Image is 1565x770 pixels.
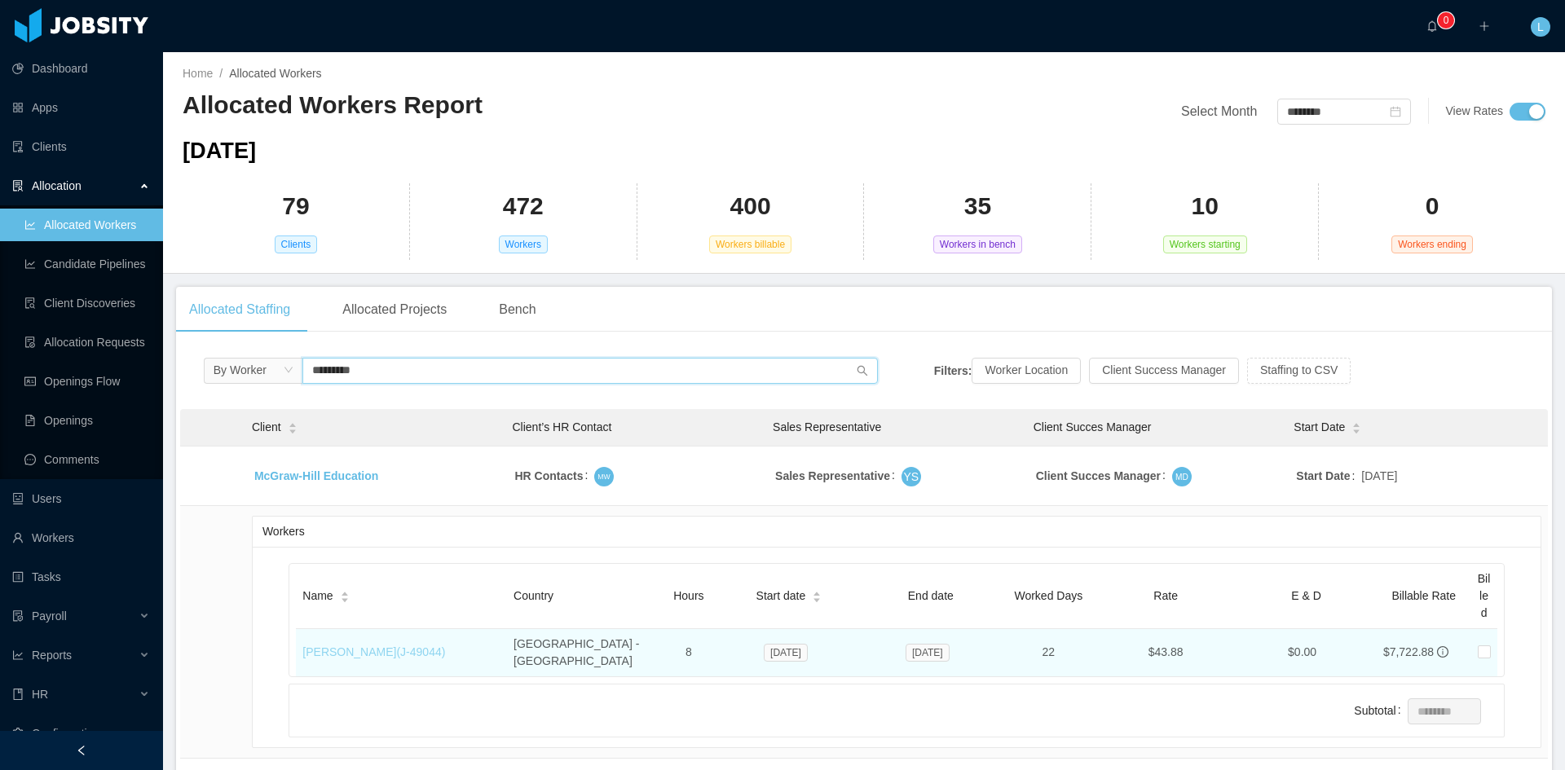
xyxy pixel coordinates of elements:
[214,358,267,382] div: By Worker
[24,287,150,319] a: icon: file-searchClient Discoveries
[12,521,150,554] a: icon: userWorkers
[1537,17,1544,37] span: L
[1352,421,1361,426] i: icon: caret-up
[284,365,293,376] i: icon: down
[340,596,349,601] i: icon: caret-down
[1089,358,1239,384] button: Client Success Manager
[340,590,349,595] i: icon: caret-up
[32,649,72,662] span: Reports
[1479,20,1490,32] i: icon: plus
[756,587,806,605] span: Start date
[302,587,333,605] span: Name
[1438,12,1454,29] sup: 0
[12,610,24,622] i: icon: file-protect
[262,517,1531,547] div: Workers
[12,91,150,124] a: icon: appstoreApps
[32,688,48,701] span: HR
[1036,469,1161,482] strong: Client Succes Manager
[340,589,350,601] div: Sort
[176,287,303,332] div: Allocated Staffing
[24,248,150,280] a: icon: line-chartCandidate Pipelines
[1391,235,1473,253] span: Workers ending
[1192,190,1219,223] h2: 10
[1163,235,1247,253] span: Workers starting
[24,209,150,241] a: icon: line-chartAllocated Workers
[1014,589,1082,602] span: Worked Days
[24,365,150,398] a: icon: idcardOpenings Flow
[183,89,864,122] h2: Allocated Workers Report
[813,590,822,595] i: icon: caret-up
[12,180,24,191] i: icon: solution
[813,596,822,601] i: icon: caret-down
[499,235,548,253] span: Workers
[1288,645,1316,658] span: $0.00
[1408,699,1480,724] input: Subtotal
[513,420,612,433] span: Client’s HR Contact
[1294,419,1345,436] span: Start Date
[183,138,256,163] span: [DATE]
[659,629,718,676] td: 8
[1291,589,1321,602] span: E & D
[857,365,868,376] i: icon: search
[1002,629,1095,676] td: 22
[288,420,298,432] div: Sort
[598,470,611,482] span: MW
[229,67,321,80] span: Allocated Workers
[1383,644,1434,661] div: $7,722.88
[775,469,890,482] strong: Sales Representative
[933,235,1022,253] span: Workers in bench
[906,644,950,662] span: [DATE]
[1352,427,1361,432] i: icon: caret-down
[12,649,24,661] i: icon: line-chart
[1247,358,1351,384] button: Staffing to CSV
[1095,629,1236,676] td: $43.88
[12,561,150,593] a: icon: profileTasks
[12,52,150,85] a: icon: pie-chartDashboard
[288,421,297,426] i: icon: caret-up
[1478,572,1491,619] span: Billed
[32,727,99,740] span: Configuration
[514,589,553,602] span: Country
[1181,104,1257,118] span: Select Month
[254,469,378,482] a: McGraw-Hill Education
[1175,469,1188,483] span: MD
[1153,589,1178,602] span: Rate
[24,326,150,359] a: icon: file-doneAllocation Requests
[904,467,919,486] span: YS
[24,404,150,437] a: icon: file-textOpenings
[1296,469,1350,482] strong: Start Date
[183,67,213,80] a: Home
[908,589,954,602] span: End date
[12,130,150,163] a: icon: auditClients
[288,427,297,432] i: icon: caret-down
[1351,420,1361,432] div: Sort
[12,482,150,515] a: icon: robotUsers
[812,589,822,601] div: Sort
[252,419,281,436] span: Client
[1437,646,1448,658] span: info-circle
[32,609,67,623] span: Payroll
[972,358,1081,384] button: Worker Location
[1426,20,1438,32] i: icon: bell
[503,190,544,223] h2: 472
[709,235,791,253] span: Workers billable
[730,190,771,223] h2: 400
[764,644,808,662] span: [DATE]
[773,420,881,433] span: Sales Representative
[1354,704,1407,717] label: Subtotal
[486,287,549,332] div: Bench
[515,469,584,482] strong: HR Contacts
[1361,468,1397,485] span: [DATE]
[934,363,972,376] strong: Filters:
[282,190,309,223] h2: 79
[24,443,150,476] a: icon: messageComments
[1426,190,1439,223] h2: 0
[329,287,460,332] div: Allocated Projects
[12,689,24,700] i: icon: book
[507,629,659,676] td: [GEOGRAPHIC_DATA] - [GEOGRAPHIC_DATA]
[32,179,82,192] span: Allocation
[1390,106,1401,117] i: icon: calendar
[275,235,318,253] span: Clients
[1391,589,1456,602] span: Billable Rate
[1034,420,1152,433] span: Client Succes Manager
